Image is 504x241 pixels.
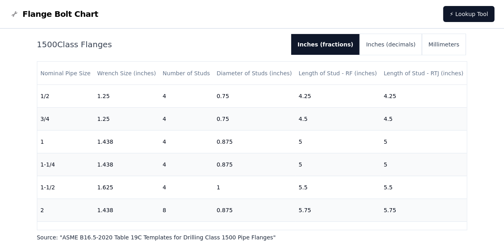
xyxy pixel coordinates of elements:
td: 5.75 [381,199,467,221]
td: 1.438 [94,153,159,176]
td: 4 [159,153,213,176]
button: Inches (decimals) [360,34,422,55]
td: 4.25 [381,84,467,107]
td: 1.438 [94,130,159,153]
td: 5 [296,153,381,176]
td: 4.5 [381,107,467,130]
td: 1-1/2 [37,176,94,199]
td: 1-1/4 [37,153,94,176]
td: 3/4 [37,107,94,130]
td: 1.25 [94,107,159,130]
a: Flange Bolt Chart LogoFlange Bolt Chart [10,8,98,20]
th: Nominal Pipe Size [37,62,94,84]
th: Number of Studs [159,62,213,84]
td: 5.5 [296,176,381,199]
td: 5 [381,130,467,153]
td: 0.875 [213,199,296,221]
td: 1 [37,130,94,153]
th: Diameter of Studs (inches) [213,62,296,84]
td: 4.25 [296,84,381,107]
th: Length of Stud - RTJ (inches) [381,62,467,84]
td: 1.438 [94,199,159,221]
img: Flange Bolt Chart Logo [10,9,19,19]
td: 2 [37,199,94,221]
td: 1.25 [94,84,159,107]
h2: 1500 Class Flanges [37,39,285,50]
td: 4 [159,176,213,199]
td: 1 [213,176,296,199]
td: 4 [159,107,213,130]
td: 1.625 [94,176,159,199]
td: 5.5 [381,176,467,199]
button: Inches (fractions) [291,34,360,55]
td: 0.875 [213,130,296,153]
th: Length of Stud - RF (inches) [296,62,381,84]
th: Wrench Size (inches) [94,62,159,84]
a: ⚡ Lookup Tool [443,6,494,22]
td: 5 [296,130,381,153]
td: 5 [381,153,467,176]
td: 4.5 [296,107,381,130]
td: 4 [159,84,213,107]
td: 0.875 [213,153,296,176]
td: 4 [159,130,213,153]
td: 8 [159,199,213,221]
span: Flange Bolt Chart [22,8,98,20]
td: 5.75 [296,199,381,221]
td: 0.75 [213,107,296,130]
td: 1/2 [37,84,94,107]
td: 0.75 [213,84,296,107]
button: Millimeters [422,34,466,55]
